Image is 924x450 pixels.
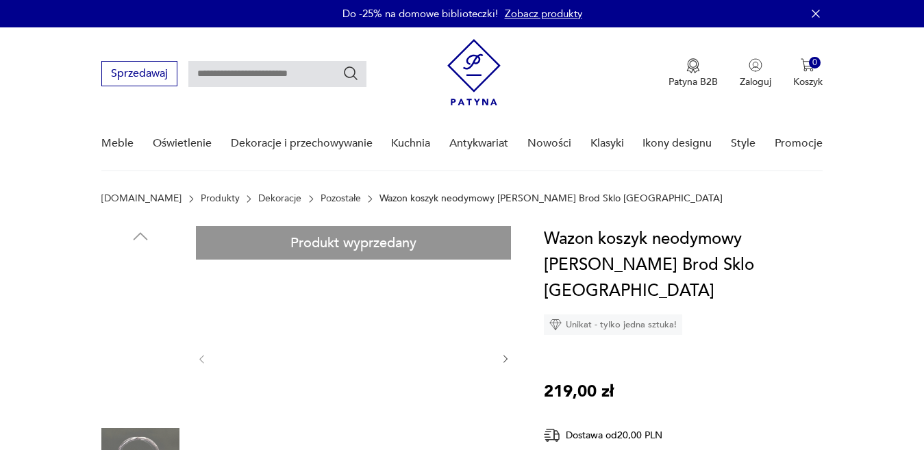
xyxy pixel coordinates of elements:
[544,379,614,405] p: 219,00 zł
[101,253,179,332] img: Zdjęcie produktu Wazon koszyk neodymowy M. Klinger Zelezny Brod Sklo Czechy
[342,65,359,82] button: Szukaj
[669,75,718,88] p: Patyna B2B
[749,58,762,72] img: Ikonka użytkownika
[731,117,756,170] a: Style
[549,318,562,331] img: Ikona diamentu
[196,226,511,260] div: Produkt wyprzedany
[505,7,582,21] a: Zobacz produkty
[544,314,682,335] div: Unikat - tylko jedna sztuka!
[101,193,182,204] a: [DOMAIN_NAME]
[101,70,177,79] a: Sprzedawaj
[449,117,508,170] a: Antykwariat
[231,117,373,170] a: Dekoracje i przechowywanie
[447,39,501,105] img: Patyna - sklep z meblami i dekoracjami vintage
[153,117,212,170] a: Oświetlenie
[801,58,814,72] img: Ikona koszyka
[642,117,712,170] a: Ikony designu
[321,193,361,204] a: Pozostałe
[379,193,723,204] p: Wazon koszyk neodymowy [PERSON_NAME] Brod Sklo [GEOGRAPHIC_DATA]
[590,117,624,170] a: Klasyki
[686,58,700,73] img: Ikona medalu
[740,75,771,88] p: Zaloguj
[527,117,571,170] a: Nowości
[201,193,240,204] a: Produkty
[740,58,771,88] button: Zaloguj
[669,58,718,88] a: Ikona medaluPatyna B2B
[101,117,134,170] a: Meble
[544,226,832,304] h1: Wazon koszyk neodymowy [PERSON_NAME] Brod Sklo [GEOGRAPHIC_DATA]
[342,7,498,21] p: Do -25% na domowe biblioteczki!
[391,117,430,170] a: Kuchnia
[669,58,718,88] button: Patyna B2B
[809,57,821,68] div: 0
[793,75,823,88] p: Koszyk
[101,61,177,86] button: Sprzedawaj
[775,117,823,170] a: Promocje
[544,427,708,444] div: Dostawa od 20,00 PLN
[793,58,823,88] button: 0Koszyk
[258,193,301,204] a: Dekoracje
[544,427,560,444] img: Ikona dostawy
[101,341,179,419] img: Zdjęcie produktu Wazon koszyk neodymowy M. Klinger Zelezny Brod Sklo Czechy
